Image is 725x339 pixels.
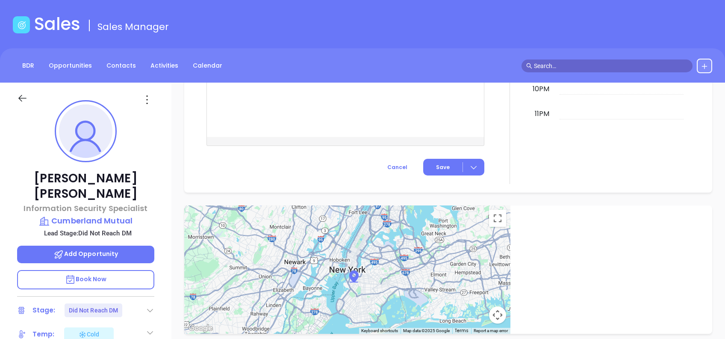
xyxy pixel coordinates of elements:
[403,328,450,333] span: Map data ©2025 Google
[17,171,154,202] p: [PERSON_NAME] [PERSON_NAME]
[489,210,506,227] button: Toggle fullscreen view
[17,202,154,214] p: Information Security Specialist
[32,304,56,317] div: Stage:
[533,109,551,119] div: 11pm
[526,63,532,69] span: search
[101,59,141,73] a: Contacts
[59,104,112,158] img: profile-user
[455,327,469,334] a: Terms (opens in new tab)
[387,164,407,171] span: Cancel
[53,250,118,258] span: Add Opportunity
[44,59,97,73] a: Opportunities
[423,159,484,175] button: Save
[97,20,169,33] span: Sales Manager
[186,323,215,334] img: Google
[69,303,118,317] div: Did Not Reach DM
[474,328,508,333] a: Report a map error
[186,323,215,334] a: Open this area in Google Maps (opens a new window)
[489,306,506,324] button: Map camera controls
[17,59,39,73] a: BDR
[534,61,688,71] input: Search…
[188,59,227,73] a: Calendar
[21,228,154,239] p: Lead Stage: Did Not Reach DM
[145,59,183,73] a: Activities
[531,84,551,94] div: 10pm
[361,328,398,334] button: Keyboard shortcuts
[34,14,80,34] h1: Sales
[65,275,107,283] span: Book Now
[17,215,154,227] a: Cumberland Mutual
[436,164,450,171] span: Save
[371,159,423,175] button: Cancel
